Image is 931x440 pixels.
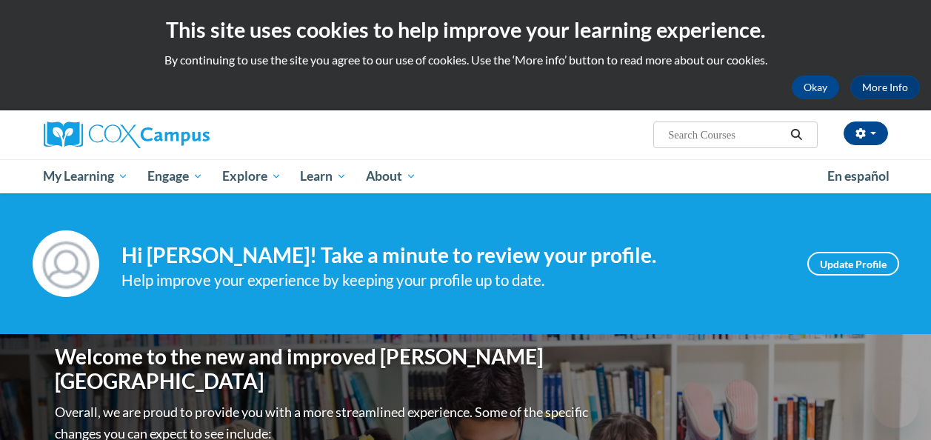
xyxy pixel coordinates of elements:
[785,126,807,144] button: Search
[34,159,139,193] a: My Learning
[290,159,356,193] a: Learn
[667,126,785,144] input: Search Courses
[33,159,899,193] div: Main menu
[121,268,785,293] div: Help improve your experience by keeping your profile up to date.
[121,243,785,268] h4: Hi [PERSON_NAME]! Take a minute to review your profile.
[844,121,888,145] button: Account Settings
[827,168,890,184] span: En español
[850,76,920,99] a: More Info
[55,344,592,394] h1: Welcome to the new and improved [PERSON_NAME][GEOGRAPHIC_DATA]
[147,167,203,185] span: Engage
[11,15,920,44] h2: This site uses cookies to help improve your learning experience.
[44,121,310,148] a: Cox Campus
[818,161,899,192] a: En español
[213,159,291,193] a: Explore
[33,230,99,297] img: Profile Image
[222,167,281,185] span: Explore
[43,167,128,185] span: My Learning
[807,252,899,276] a: Update Profile
[11,52,920,68] p: By continuing to use the site you agree to our use of cookies. Use the ‘More info’ button to read...
[366,167,416,185] span: About
[300,167,347,185] span: Learn
[356,159,426,193] a: About
[872,381,919,428] iframe: Button to launch messaging window
[44,121,210,148] img: Cox Campus
[792,76,839,99] button: Okay
[138,159,213,193] a: Engage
